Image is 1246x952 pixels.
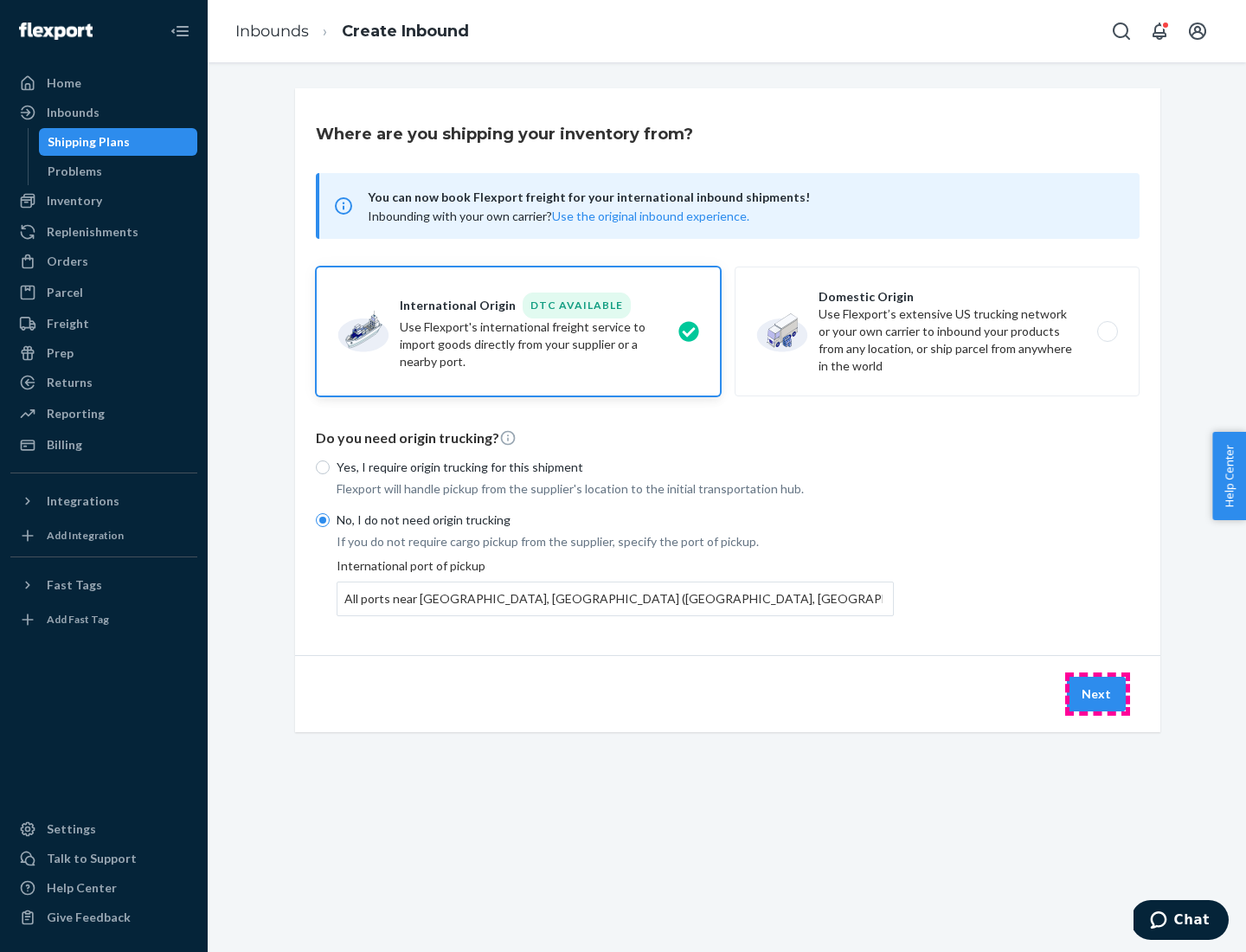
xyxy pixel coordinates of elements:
button: Talk to Support [10,845,197,872]
iframe: Opens a widget where you can chat to one of our agents [1134,900,1229,943]
span: You can now book Flexport freight for your international inbound shipments! [368,187,1119,208]
div: Settings [47,820,96,838]
div: Inventory [47,192,102,209]
div: Billing [47,436,82,453]
div: Talk to Support [47,850,137,867]
a: Add Integration [10,522,197,550]
a: Reporting [10,400,197,428]
img: Flexport logo [19,23,93,40]
p: Yes, I require origin trucking for this shipment [337,459,894,476]
div: Orders [47,253,88,270]
p: No, I do not need origin trucking [337,511,894,529]
div: Parcel [47,284,83,301]
button: Next [1067,677,1126,711]
div: Problems [48,163,102,180]
p: If you do not require cargo pickup from the supplier, specify the port of pickup. [337,533,894,550]
button: Integrations [10,487,197,515]
div: Add Integration [47,528,124,543]
a: Orders [10,248,197,275]
button: Open Search Box [1104,14,1139,48]
div: Prep [47,344,74,362]
input: Yes, I require origin trucking for this shipment [316,460,330,474]
a: Prep [10,339,197,367]
button: Open notifications [1142,14,1177,48]
a: Create Inbound [342,22,469,41]
a: Inbounds [235,22,309,41]
a: Help Center [10,874,197,902]
a: Home [10,69,197,97]
a: Returns [10,369,197,396]
div: Replenishments [47,223,138,241]
button: Close Navigation [163,14,197,48]
a: Problems [39,158,198,185]
a: Replenishments [10,218,197,246]
a: Freight [10,310,197,338]
a: Billing [10,431,197,459]
div: Freight [47,315,89,332]
div: Returns [47,374,93,391]
div: Home [47,74,81,92]
button: Help Center [1212,432,1246,520]
a: Parcel [10,279,197,306]
a: Inventory [10,187,197,215]
h3: Where are you shipping your inventory from? [316,123,693,145]
div: Help Center [47,879,117,897]
div: International port of pickup [337,557,894,616]
span: Inbounding with your own carrier? [368,209,749,223]
div: Give Feedback [47,909,131,926]
a: Add Fast Tag [10,606,197,634]
p: Flexport will handle pickup from the supplier's location to the initial transportation hub. [337,480,894,498]
a: Inbounds [10,99,197,126]
p: Do you need origin trucking? [316,428,1140,448]
button: Give Feedback [10,904,197,931]
input: No, I do not need origin trucking [316,513,330,527]
div: Shipping Plans [48,133,130,151]
button: Fast Tags [10,571,197,599]
div: Integrations [47,492,119,510]
div: Inbounds [47,104,100,121]
button: Use the original inbound experience. [552,208,749,225]
ol: breadcrumbs [222,6,483,57]
a: Shipping Plans [39,128,198,156]
div: Fast Tags [47,576,102,594]
div: Add Fast Tag [47,612,109,627]
button: Open account menu [1180,14,1215,48]
div: Reporting [47,405,105,422]
a: Settings [10,815,197,843]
